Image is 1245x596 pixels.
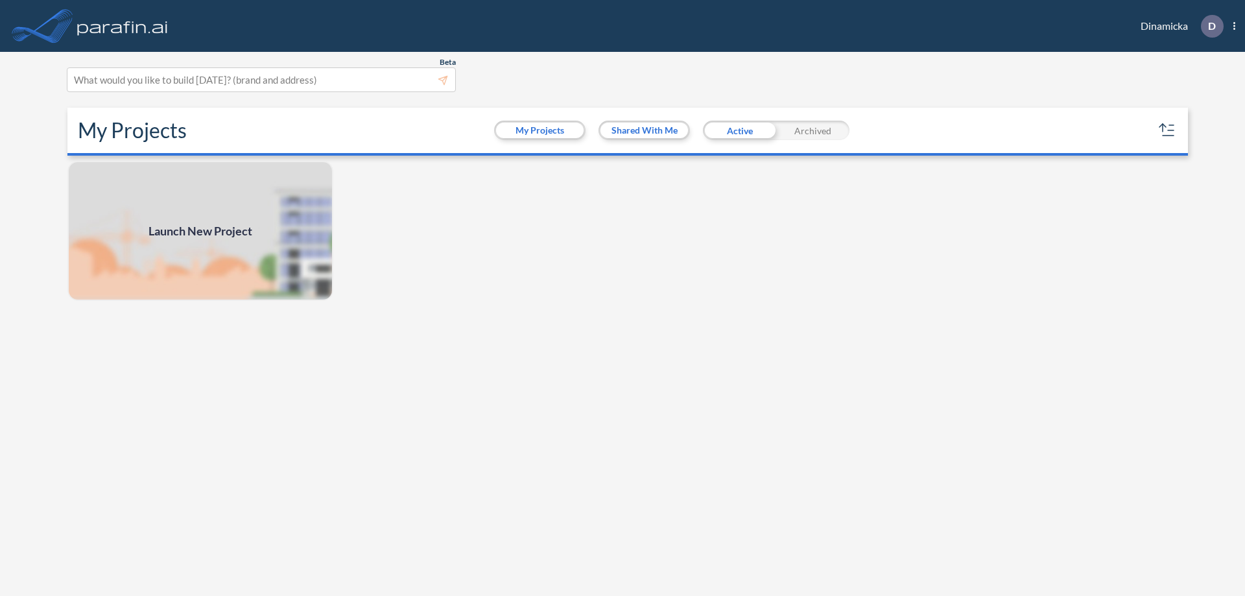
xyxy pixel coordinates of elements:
[703,121,776,140] div: Active
[1157,120,1178,141] button: sort
[496,123,584,138] button: My Projects
[148,222,252,240] span: Launch New Project
[1121,15,1235,38] div: Dinamicka
[600,123,688,138] button: Shared With Me
[1208,20,1216,32] p: D
[776,121,849,140] div: Archived
[78,118,187,143] h2: My Projects
[75,13,171,39] img: logo
[67,161,333,301] img: add
[67,161,333,301] a: Launch New Project
[440,57,456,67] span: Beta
